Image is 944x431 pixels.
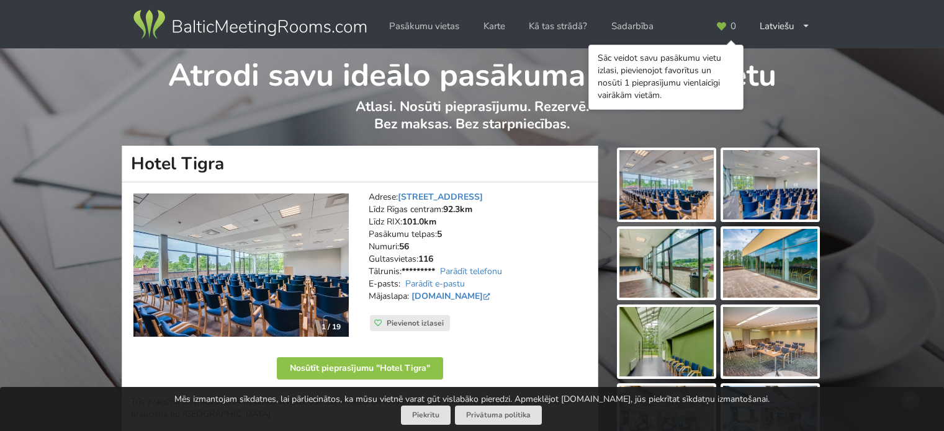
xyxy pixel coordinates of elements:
strong: 92.3km [443,203,472,215]
strong: 56 [399,241,409,252]
span: 0 [730,22,736,31]
a: Sadarbība [603,14,662,38]
img: Hotel Tigra | Priekuļi | Pasākumu vieta - galerijas bilde [619,307,714,376]
img: Hotel Tigra | Priekuļi | Pasākumu vieta - galerijas bilde [723,307,817,376]
button: Nosūtīt pieprasījumu "Hotel Tigra" [277,357,443,380]
h1: Atrodi savu ideālo pasākuma norises vietu [122,48,822,96]
div: 1 / 19 [314,318,348,336]
div: Latviešu [751,14,819,38]
a: Privātuma politika [455,406,542,425]
img: Hotel Tigra | Priekuļi | Pasākumu vieta - galerijas bilde [723,229,817,298]
address: Adrese: Līdz Rīgas centram: Līdz RIX: Pasākumu telpas: Numuri: Gultasvietas: Tālrunis: E-pasts: M... [369,191,589,315]
a: Karte [475,14,514,38]
img: Hotel Tigra | Priekuļi | Pasākumu vieta - galerijas bilde [723,150,817,220]
p: Atlasi. Nosūti pieprasījumu. Rezervē. Bez maksas. Bez starpniecības. [122,98,822,146]
strong: 5 [437,228,442,240]
div: Sāc veidot savu pasākumu vietu izlasi, pievienojot favorītus un nosūti 1 pieprasījumu vienlaicīgi... [598,52,734,102]
a: [DOMAIN_NAME] [411,290,493,302]
img: Baltic Meeting Rooms [131,7,369,42]
img: Hotel Tigra | Priekuļi | Pasākumu vieta - galerijas bilde [619,229,714,298]
a: [STREET_ADDRESS] [398,191,483,203]
a: Kā tas strādā? [520,14,596,38]
a: Viesnīca | Priekuļi | Hotel Tigra 1 / 19 [133,193,349,337]
a: Pasākumu vietas [380,14,468,38]
img: Hotel Tigra | Priekuļi | Pasākumu vieta - galerijas bilde [619,150,714,220]
strong: 116 [418,253,433,265]
h1: Hotel Tigra [122,146,598,182]
img: Viesnīca | Priekuļi | Hotel Tigra [133,193,349,337]
button: Piekrītu [401,406,451,425]
strong: 101.0km [402,216,436,228]
a: Parādīt telefonu [440,265,502,277]
a: Parādīt e-pastu [405,278,465,290]
span: Pievienot izlasei [387,318,444,328]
